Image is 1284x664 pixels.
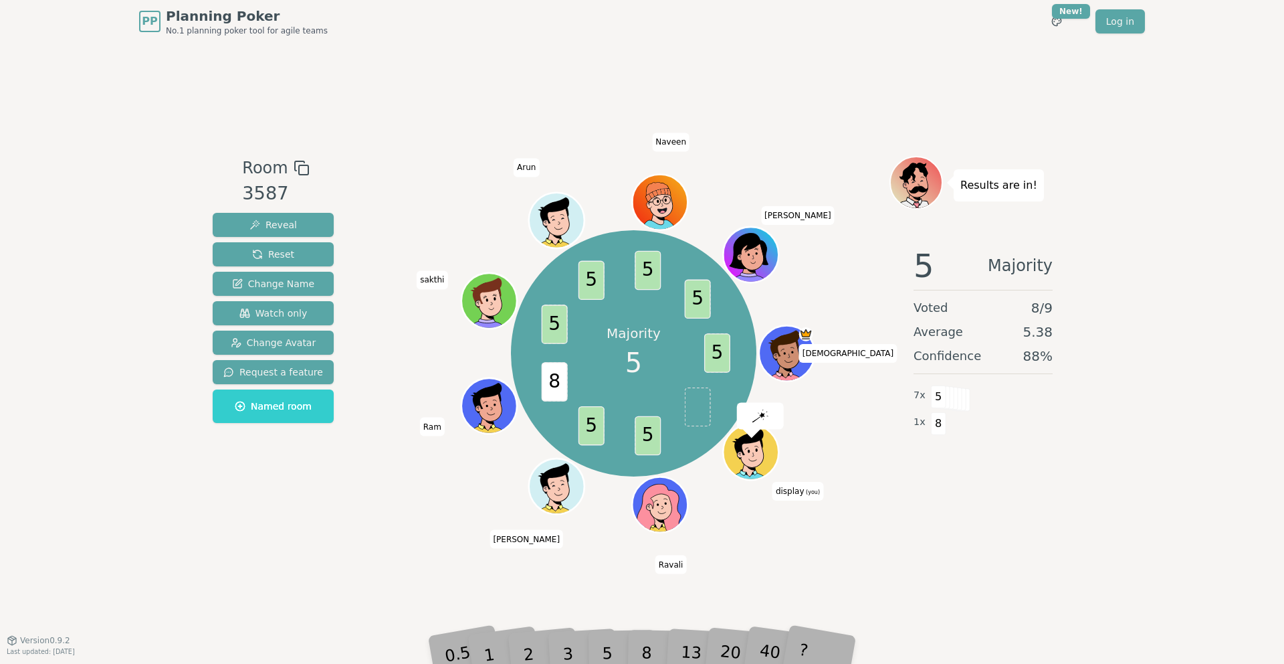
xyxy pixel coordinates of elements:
[914,323,963,341] span: Average
[213,301,334,325] button: Watch only
[213,213,334,237] button: Reveal
[7,635,70,646] button: Version0.9.2
[239,307,308,320] span: Watch only
[1045,9,1069,33] button: New!
[931,412,946,435] span: 8
[799,344,897,363] span: Click to change your name
[805,489,821,495] span: (you)
[490,529,563,548] span: Click to change your name
[252,248,294,261] span: Reset
[139,7,328,36] a: PPPlanning PokerNo.1 planning poker tool for agile teams
[725,426,777,478] button: Click to change your avatar
[1023,323,1053,341] span: 5.38
[7,648,75,655] span: Last updated: [DATE]
[914,415,926,430] span: 1 x
[914,347,981,365] span: Confidence
[420,418,445,436] span: Click to change your name
[1095,9,1145,33] a: Log in
[960,176,1037,195] p: Results are in!
[752,409,768,422] img: reveal
[249,218,297,232] span: Reveal
[1052,4,1090,19] div: New!
[704,334,730,373] span: 5
[988,250,1053,282] span: Majority
[652,133,689,151] span: Click to change your name
[20,635,70,646] span: Version 0.9.2
[223,365,323,379] span: Request a feature
[914,250,934,282] span: 5
[578,406,605,446] span: 5
[242,156,288,180] span: Room
[231,336,316,349] span: Change Avatar
[514,158,539,177] span: Click to change your name
[166,7,328,25] span: Planning Poker
[772,482,823,501] span: Click to change your name
[635,251,661,290] span: 5
[635,416,661,456] span: 5
[607,324,661,343] p: Majority
[166,25,328,36] span: No.1 planning poker tool for agile teams
[213,331,334,355] button: Change Avatar
[142,13,157,29] span: PP
[685,280,711,319] span: 5
[235,400,312,413] span: Named room
[213,360,334,384] button: Request a feature
[213,242,334,266] button: Reset
[542,363,568,402] span: 8
[655,556,687,574] span: Click to change your name
[213,390,334,423] button: Named room
[914,299,948,317] span: Voted
[914,388,926,403] span: 7 x
[232,277,314,290] span: Change Name
[1031,299,1053,317] span: 8 / 9
[761,206,835,225] span: Click to change your name
[578,261,605,301] span: 5
[542,305,568,345] span: 5
[1023,347,1053,365] span: 88 %
[213,272,334,296] button: Change Name
[242,180,309,207] div: 3587
[931,386,946,408] span: 5
[625,343,642,383] span: 5
[799,327,813,341] span: Shiva is the host
[417,270,447,289] span: Click to change your name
